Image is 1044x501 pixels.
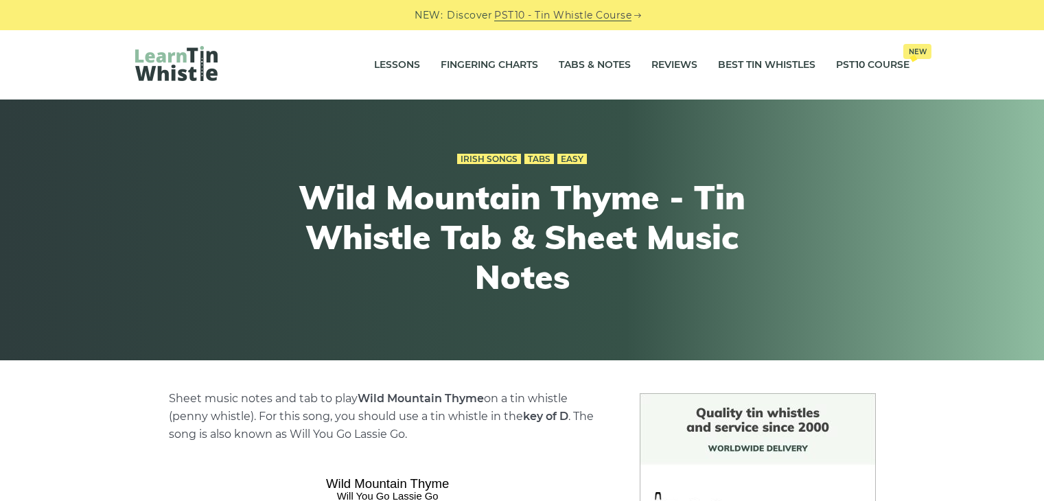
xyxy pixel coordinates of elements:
[559,48,631,82] a: Tabs & Notes
[441,48,538,82] a: Fingering Charts
[457,154,521,165] a: Irish Songs
[135,46,218,81] img: LearnTinWhistle.com
[358,392,484,405] strong: Wild Mountain Thyme
[270,178,775,296] h1: Wild Mountain Thyme - Tin Whistle Tab & Sheet Music Notes
[169,390,607,443] p: Sheet music notes and tab to play on a tin whistle (penny whistle). For this song, you should use...
[523,410,568,423] strong: key of D
[524,154,554,165] a: Tabs
[836,48,909,82] a: PST10 CourseNew
[903,44,931,59] span: New
[374,48,420,82] a: Lessons
[651,48,697,82] a: Reviews
[557,154,587,165] a: Easy
[718,48,815,82] a: Best Tin Whistles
